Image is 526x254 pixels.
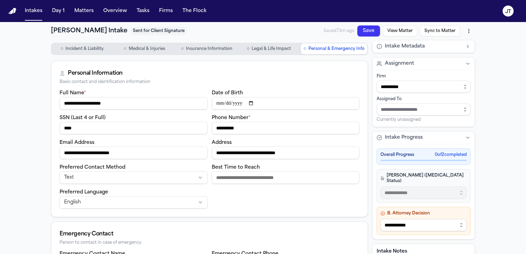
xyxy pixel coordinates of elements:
[212,97,360,109] input: Date of birth
[51,26,127,36] h1: [PERSON_NAME] Intake
[377,96,471,102] div: Assigned To
[22,5,45,17] button: Intakes
[52,43,113,54] button: Go to Incident & Liability
[357,25,380,36] button: Save
[156,5,176,17] button: Firms
[60,122,208,134] input: SSN
[505,9,511,14] text: JT
[380,211,467,216] h4: B. Attorney Decision
[129,46,165,52] span: Medical & Injuries
[60,115,106,120] label: SSN (Last 4 or Full)
[60,165,125,170] label: Preferred Contact Method
[301,43,367,54] button: Go to Personal & Emergency Info
[65,46,104,52] span: Incident & Liability
[247,45,250,52] span: ○
[372,40,475,53] button: Intake Metadata
[186,46,232,52] span: Insurance Information
[212,171,360,184] input: Best time to reach
[180,5,209,17] button: The Flock
[60,190,108,195] label: Preferred Language
[101,5,130,17] button: Overview
[8,8,17,14] img: Finch Logo
[134,5,152,17] button: Tasks
[60,147,208,159] input: Email address
[252,46,291,52] span: Legal & Life Impact
[377,103,471,116] input: Assign to staff member
[385,60,414,67] span: Assignment
[124,45,126,52] span: ○
[60,240,359,245] div: Person to contact in case of emergency
[435,152,467,158] span: 0 of 2 completed
[60,80,359,85] div: Basic contact and identification information
[372,131,475,144] button: Intake Progress
[463,25,475,37] button: More actions
[377,81,471,93] input: Select firm
[212,91,243,96] label: Date of Birth
[304,45,306,52] span: ○
[181,45,183,52] span: ○
[308,46,365,52] span: Personal & Emergency Info
[377,117,421,123] span: Currently unassigned
[212,122,360,134] input: Phone number
[49,5,67,17] button: Day 1
[380,152,414,158] span: Overall Progress
[372,57,475,70] button: Assignment
[377,74,471,79] div: Firm
[324,28,355,34] span: Saved 73m ago
[385,134,423,141] span: Intake Progress
[212,165,260,170] label: Best Time to Reach
[385,43,425,50] span: Intake Metadata
[8,8,17,14] a: Home
[60,230,359,238] div: Emergency Contact
[383,25,417,36] button: View Matter
[420,25,460,36] button: Sync to Matter
[60,91,86,96] label: Full Name
[212,115,251,120] label: Phone Number
[60,97,208,109] input: Full name
[212,140,232,145] label: Address
[72,5,96,17] button: Matters
[68,69,123,77] div: Personal Information
[61,45,63,52] span: ○
[239,43,299,54] button: Go to Legal & Life Impact
[380,173,467,184] h4: [PERSON_NAME] ([MEDICAL_DATA] Status)
[212,147,360,159] input: Address
[60,140,94,145] label: Email Address
[176,43,237,54] button: Go to Insurance Information
[130,27,187,35] span: Sent for Client Signature
[114,43,175,54] button: Go to Medical & Injuries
